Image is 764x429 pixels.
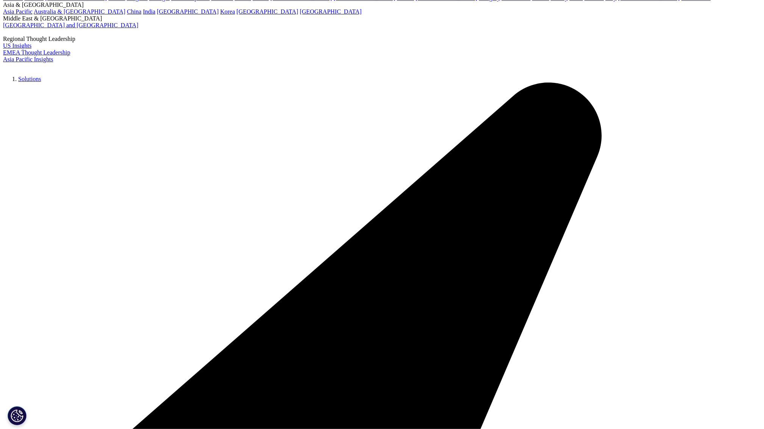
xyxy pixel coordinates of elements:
button: Cookie-Einstellungen [8,406,27,425]
a: Asia Pacific Insights [3,56,53,62]
a: [GEOGRAPHIC_DATA] [236,8,298,15]
div: Middle East & [GEOGRAPHIC_DATA] [3,15,761,22]
a: China [127,8,141,15]
a: [GEOGRAPHIC_DATA] [300,8,362,15]
a: Asia Pacific [3,8,33,15]
a: EMEA Thought Leadership [3,49,70,56]
div: Regional Thought Leadership [3,36,761,42]
a: Australia & [GEOGRAPHIC_DATA] [34,8,125,15]
a: [GEOGRAPHIC_DATA] and [GEOGRAPHIC_DATA] [3,22,138,28]
a: US Insights [3,42,31,49]
a: [GEOGRAPHIC_DATA] [157,8,219,15]
a: Korea [220,8,235,15]
a: India [143,8,155,15]
a: Solutions [18,76,41,82]
div: Asia & [GEOGRAPHIC_DATA] [3,2,761,8]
